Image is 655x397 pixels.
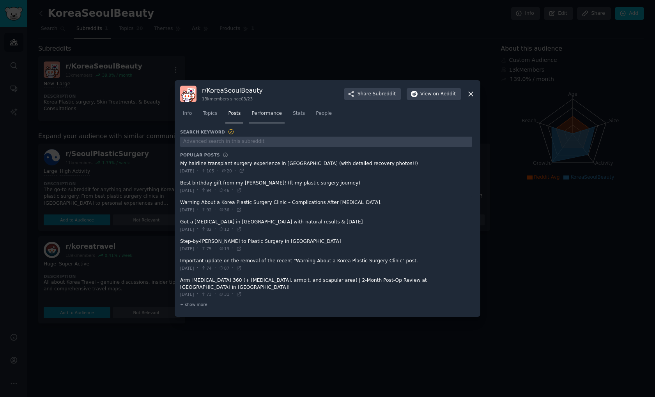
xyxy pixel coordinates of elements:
a: People [313,107,335,123]
span: · [217,167,218,174]
button: ShareSubreddit [344,88,401,100]
span: · [197,167,198,174]
a: Stats [290,107,308,123]
span: View [420,91,456,98]
span: Stats [293,110,305,117]
span: [DATE] [180,227,194,232]
span: 31 [219,292,229,297]
span: 105 [201,168,214,174]
span: [DATE] [180,207,194,213]
span: · [214,245,216,252]
span: [DATE] [180,246,194,251]
h3: r/ KoreaSeoulBeauty [202,86,263,95]
span: 73 [201,292,211,297]
span: Performance [251,110,282,117]
img: KoreaSeoulBeauty [180,86,196,102]
a: Topics [200,107,220,123]
span: [DATE] [180,265,194,271]
span: · [214,187,216,194]
span: on Reddit [433,91,456,98]
span: · [232,226,234,233]
span: Topics [203,110,217,117]
span: 82 [201,227,211,232]
span: Share [358,91,396,98]
span: · [197,265,198,272]
span: · [214,265,216,272]
span: 46 [219,188,229,193]
span: · [197,226,198,233]
span: · [197,291,198,298]
input: Advanced search in this subreddit [180,137,472,147]
div: 13k members since 03/23 [202,96,263,102]
span: Subreddit [373,91,396,98]
span: · [232,206,234,213]
button: Viewon Reddit [407,88,461,100]
span: 12 [219,227,229,232]
span: · [235,167,236,174]
span: 94 [201,188,211,193]
span: 92 [201,207,211,213]
span: 75 [201,246,211,251]
span: · [197,187,198,194]
span: · [232,245,234,252]
a: Info [180,107,195,123]
a: Posts [225,107,243,123]
span: [DATE] [180,292,194,297]
span: 74 [201,265,211,271]
span: · [232,265,234,272]
span: 20 [221,168,232,174]
span: · [197,206,198,213]
span: 36 [219,207,229,213]
a: Performance [249,107,285,123]
span: [DATE] [180,168,194,174]
span: · [232,187,234,194]
span: · [214,206,216,213]
span: 13 [219,246,229,251]
h3: Search Keyword [180,128,235,135]
span: People [316,110,332,117]
span: · [214,226,216,233]
span: 87 [219,265,229,271]
span: · [197,245,198,252]
span: Info [183,110,192,117]
h3: Popular Posts [180,152,220,158]
span: · [214,291,216,298]
span: Posts [228,110,241,117]
span: + show more [180,302,207,307]
span: [DATE] [180,188,194,193]
span: · [232,291,234,298]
